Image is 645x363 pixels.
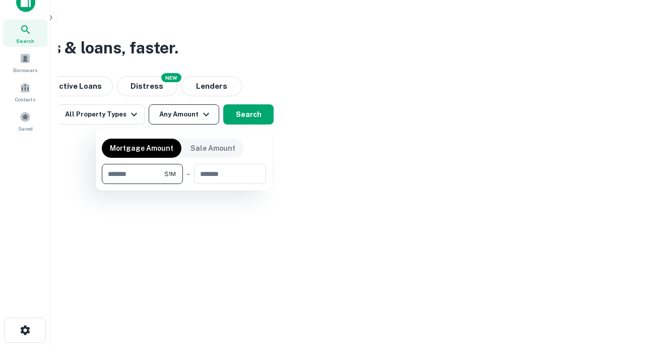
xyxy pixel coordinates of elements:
p: Mortgage Amount [110,143,173,154]
span: $1M [164,169,176,178]
div: - [187,164,190,184]
iframe: Chat Widget [595,282,645,331]
p: Sale Amount [190,143,235,154]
